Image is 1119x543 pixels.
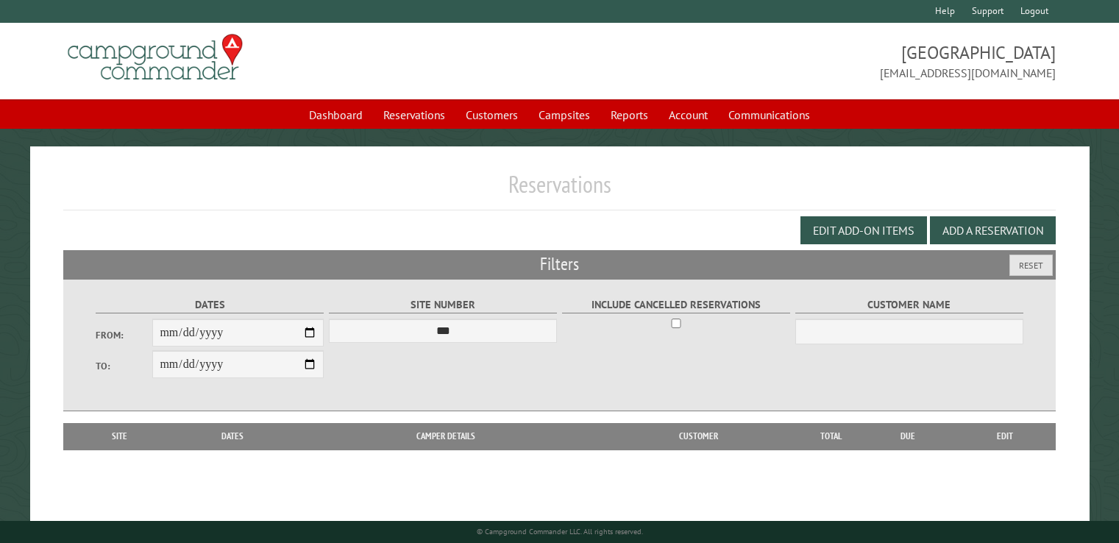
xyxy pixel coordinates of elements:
label: To: [96,359,153,373]
label: From: [96,328,153,342]
button: Edit Add-on Items [800,216,927,244]
img: Campground Commander [63,29,247,86]
th: Due [861,423,955,450]
label: Site Number [329,297,558,313]
a: Reports [602,101,657,129]
span: [GEOGRAPHIC_DATA] [EMAIL_ADDRESS][DOMAIN_NAME] [560,40,1056,82]
a: Account [660,101,717,129]
a: Campsites [530,101,599,129]
a: Dashboard [300,101,372,129]
button: Add a Reservation [930,216,1056,244]
h1: Reservations [63,170,1056,210]
a: Customers [457,101,527,129]
a: Reservations [374,101,454,129]
th: Dates [168,423,296,450]
label: Include Cancelled Reservations [562,297,791,313]
th: Total [802,423,861,450]
th: Customer [595,423,802,450]
a: Communications [720,101,819,129]
label: Customer Name [795,297,1024,313]
small: © Campground Commander LLC. All rights reserved. [477,527,643,536]
th: Camper Details [296,423,595,450]
th: Site [71,423,168,450]
label: Dates [96,297,324,313]
h2: Filters [63,250,1056,278]
th: Edit [955,423,1056,450]
button: Reset [1009,255,1053,276]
